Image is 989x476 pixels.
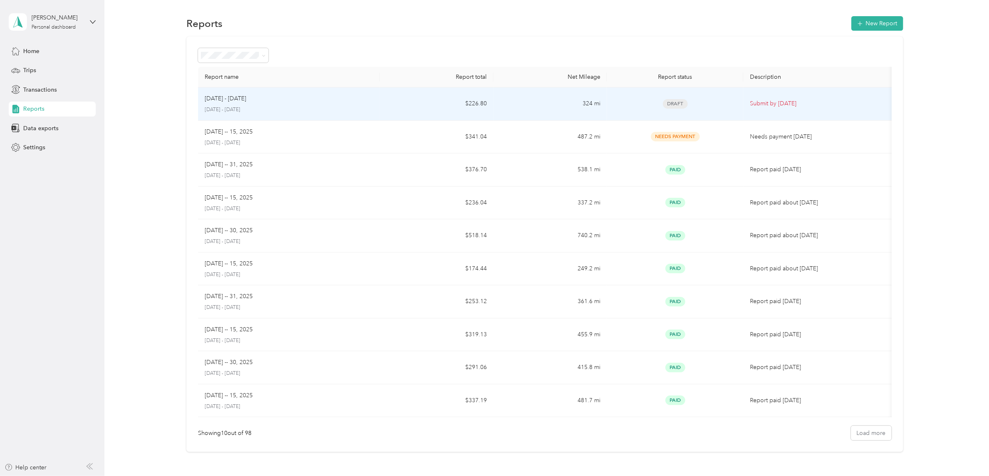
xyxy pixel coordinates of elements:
[493,187,607,220] td: 337.2 mi
[614,73,737,80] div: Report status
[493,285,607,318] td: 361.6 mi
[205,271,373,279] p: [DATE] - [DATE]
[205,304,373,311] p: [DATE] - [DATE]
[205,337,373,345] p: [DATE] - [DATE]
[380,219,493,253] td: $518.14
[750,231,888,240] p: Report paid about [DATE]
[493,318,607,352] td: 455.9 mi
[198,67,380,87] th: Report name
[186,19,222,28] h1: Reports
[380,153,493,187] td: $376.70
[665,198,685,207] span: Paid
[380,253,493,286] td: $174.44
[380,384,493,418] td: $337.19
[665,264,685,273] span: Paid
[493,153,607,187] td: 538.1 mi
[750,396,888,405] p: Report paid [DATE]
[380,285,493,318] td: $253.12
[380,67,493,87] th: Report total
[493,121,607,154] td: 487.2 mi
[750,132,888,141] p: Needs payment [DATE]
[205,259,253,268] p: [DATE] -- 15, 2025
[380,351,493,384] td: $291.06
[380,121,493,154] td: $341.04
[23,85,57,94] span: Transactions
[205,358,253,367] p: [DATE] -- 30, 2025
[750,330,888,339] p: Report paid [DATE]
[665,363,685,372] span: Paid
[205,127,253,136] p: [DATE] -- 15, 2025
[23,47,39,56] span: Home
[205,139,373,147] p: [DATE] - [DATE]
[380,318,493,352] td: $319.13
[23,66,36,75] span: Trips
[665,231,685,240] span: Paid
[198,429,251,437] div: Showing 10 out of 98
[31,13,83,22] div: [PERSON_NAME]
[205,238,373,245] p: [DATE] - [DATE]
[205,226,253,235] p: [DATE] -- 30, 2025
[205,106,373,114] p: [DATE] - [DATE]
[205,172,373,180] p: [DATE] - [DATE]
[943,430,989,476] iframe: Everlance-gr Chat Button Frame
[205,193,253,202] p: [DATE] -- 15, 2025
[651,132,700,141] span: Needs Payment
[205,391,253,400] p: [DATE] -- 15, 2025
[493,384,607,418] td: 481.7 mi
[493,87,607,121] td: 324 mi
[663,99,688,109] span: Draft
[5,463,47,472] button: Help center
[205,370,373,377] p: [DATE] - [DATE]
[665,165,685,175] span: Paid
[851,426,892,440] button: Load more
[493,219,607,253] td: 740.2 mi
[23,104,44,113] span: Reports
[750,198,888,207] p: Report paid about [DATE]
[205,403,373,410] p: [DATE] - [DATE]
[493,253,607,286] td: 249.2 mi
[23,143,45,152] span: Settings
[205,94,246,103] p: [DATE] - [DATE]
[493,67,607,87] th: Net Mileage
[750,165,888,174] p: Report paid [DATE]
[743,67,895,87] th: Description
[750,264,888,273] p: Report paid about [DATE]
[205,292,253,301] p: [DATE] -- 31, 2025
[750,297,888,306] p: Report paid [DATE]
[380,187,493,220] td: $236.04
[23,124,58,133] span: Data exports
[665,330,685,339] span: Paid
[205,325,253,334] p: [DATE] -- 15, 2025
[665,396,685,405] span: Paid
[750,99,888,108] p: Submit by [DATE]
[493,351,607,384] td: 415.8 mi
[851,16,903,31] button: New Report
[205,160,253,169] p: [DATE] -- 31, 2025
[31,25,76,30] div: Personal dashboard
[380,87,493,121] td: $226.80
[750,363,888,372] p: Report paid [DATE]
[205,205,373,213] p: [DATE] - [DATE]
[665,297,685,306] span: Paid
